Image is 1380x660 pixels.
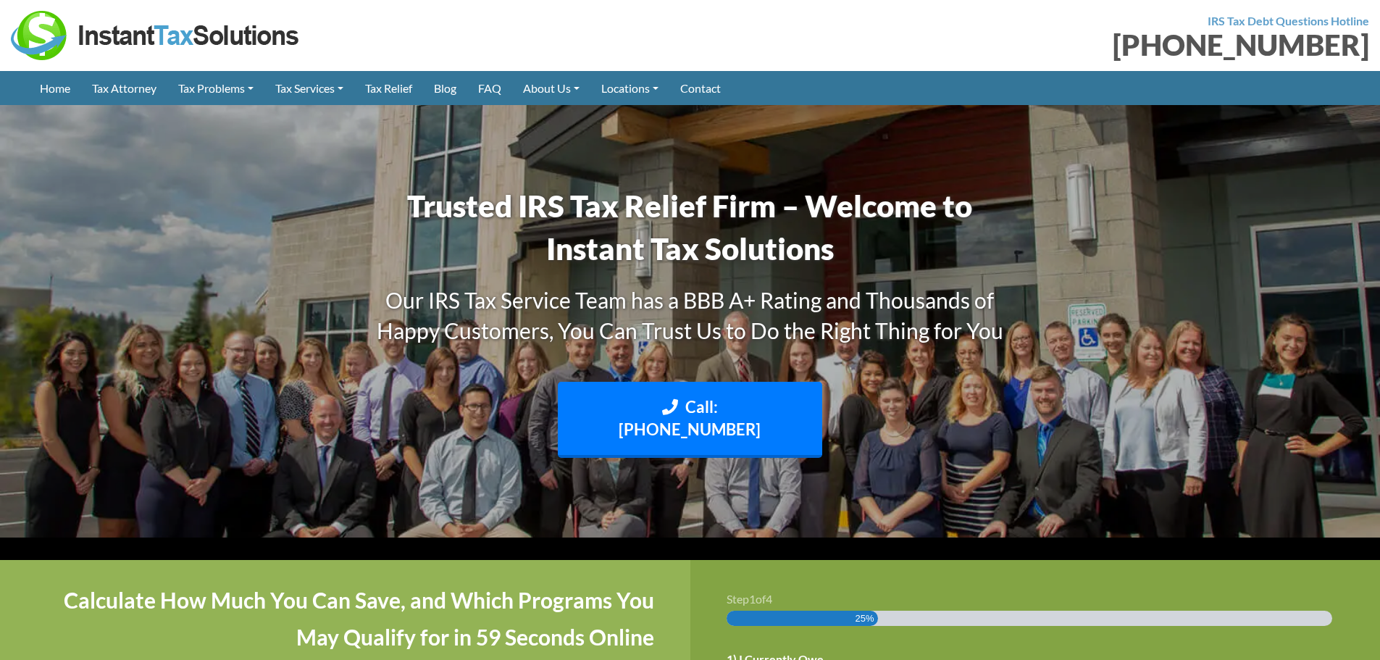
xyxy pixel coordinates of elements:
a: Tax Attorney [81,71,167,105]
span: 1 [749,592,756,606]
a: Home [29,71,81,105]
a: Contact [669,71,732,105]
a: Tax Services [264,71,354,105]
span: 25% [856,611,874,626]
h4: Calculate How Much You Can Save, and Which Programs You May Qualify for in 59 Seconds Online [36,582,654,656]
a: Call: [PHONE_NUMBER] [558,382,823,459]
h1: Trusted IRS Tax Relief Firm – Welcome to Instant Tax Solutions [357,185,1024,270]
a: Locations [590,71,669,105]
a: Blog [423,71,467,105]
h3: Step of [727,593,1345,605]
a: FAQ [467,71,512,105]
div: [PHONE_NUMBER] [701,30,1370,59]
strong: IRS Tax Debt Questions Hotline [1208,14,1369,28]
a: About Us [512,71,590,105]
a: Instant Tax Solutions Logo [11,27,301,41]
span: 4 [766,592,772,606]
a: Tax Relief [354,71,423,105]
img: Instant Tax Solutions Logo [11,11,301,60]
a: Tax Problems [167,71,264,105]
h3: Our IRS Tax Service Team has a BBB A+ Rating and Thousands of Happy Customers, You Can Trust Us t... [357,285,1024,346]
